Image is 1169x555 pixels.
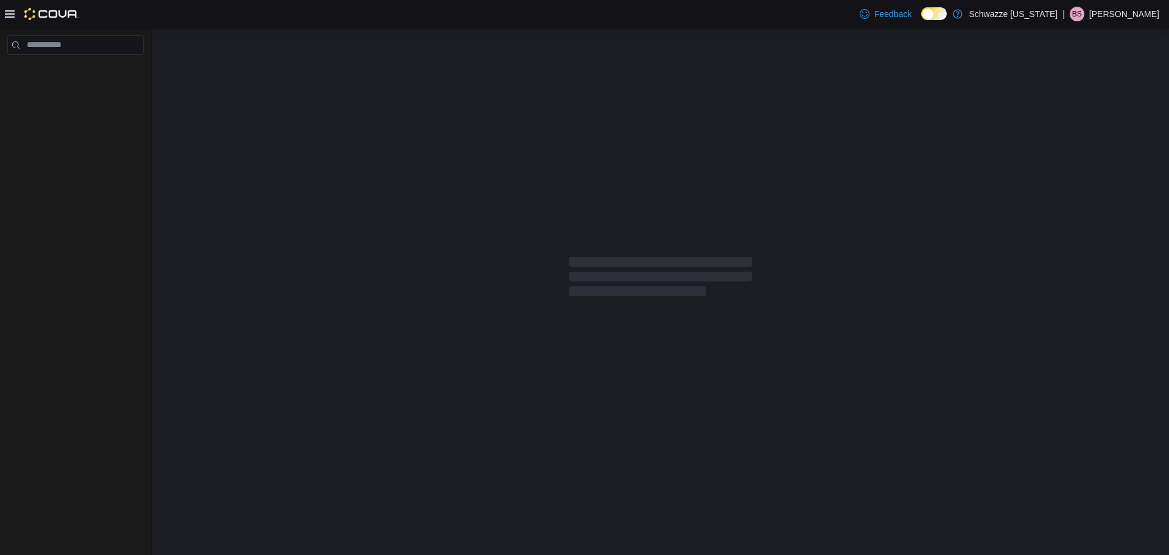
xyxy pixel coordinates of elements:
[24,8,79,20] img: Cova
[855,2,916,26] a: Feedback
[1070,7,1084,21] div: Brianna Salero
[1062,7,1065,21] p: |
[1089,7,1159,21] p: [PERSON_NAME]
[569,260,752,299] span: Loading
[7,57,144,87] nav: Complex example
[874,8,911,20] span: Feedback
[969,7,1058,21] p: Schwazze [US_STATE]
[1072,7,1082,21] span: BS
[921,7,947,20] input: Dark Mode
